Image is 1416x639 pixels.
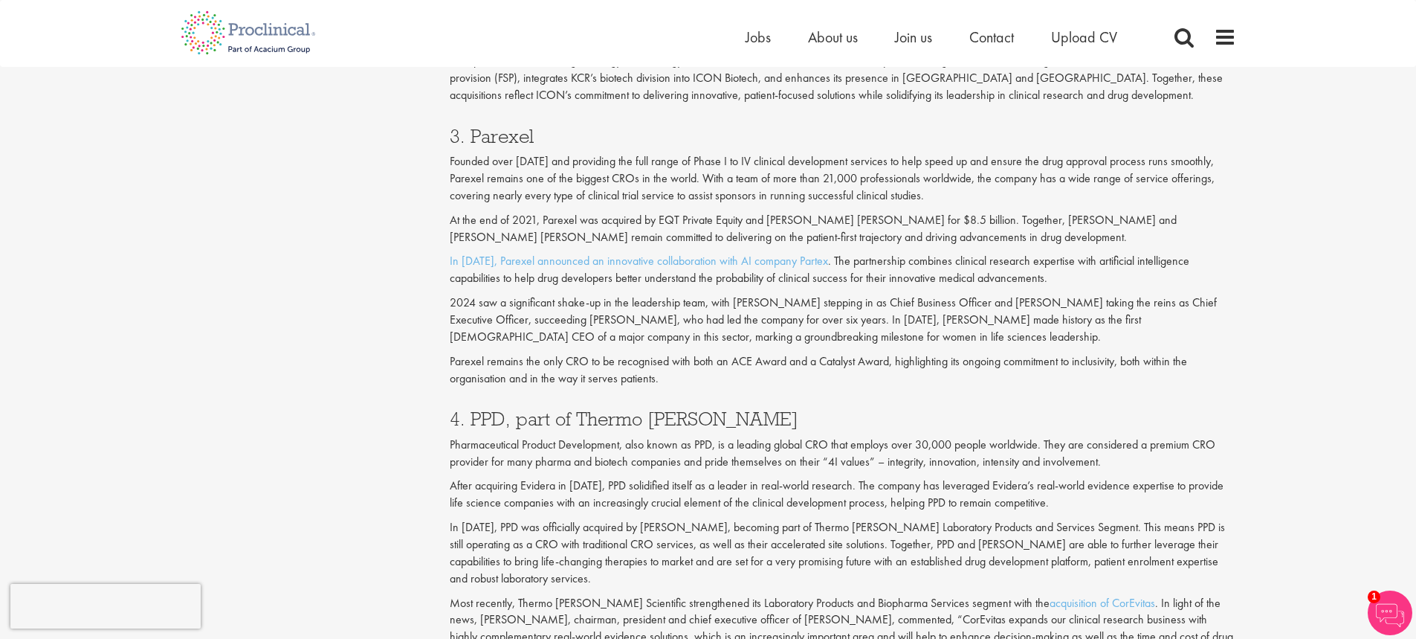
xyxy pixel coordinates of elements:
iframe: reCAPTCHA [10,584,201,629]
a: About us [808,28,858,47]
a: Jobs [746,28,771,47]
p: Founded over [DATE] and providing the full range of Phase I to IV clinical development services t... [450,153,1236,205]
h3: 4. PPD, part of Thermo [PERSON_NAME] [450,409,1236,428]
a: acquisition of CorEvitas [1050,595,1155,611]
h3: 3. Parexel [450,126,1236,146]
p: In [DATE], PPD was officially acquired by [PERSON_NAME], becoming part of Thermo [PERSON_NAME] La... [450,519,1236,587]
p: After acquiring Evidera in [DATE], PPD solidified itself as a leader in real-world research. The ... [450,478,1236,512]
a: Join us [895,28,932,47]
img: Chatbot [1368,591,1412,635]
span: 1 [1368,591,1380,603]
a: In [DATE], Parexel announced an innovative collaboration with AI company Partex [450,253,828,269]
p: 2024 saw a significant shake-up in the leadership team, with [PERSON_NAME] stepping in as Chief B... [450,295,1236,346]
p: [DATE], , a contract research organisation with 27 years of experience and approximately 900 empl... [450,36,1236,103]
p: At the end of 2021, Parexel was acquired by EQT Private Equity and [PERSON_NAME] [PERSON_NAME] fo... [450,212,1236,246]
p: . The partnership combines clinical research expertise with artificial intelligence capabilities ... [450,253,1236,287]
p: Pharmaceutical Product Development, also known as PPD, is a leading global CRO that employs over ... [450,437,1236,471]
a: Contact [969,28,1014,47]
a: Upload CV [1051,28,1117,47]
p: Parexel remains the only CRO to be recognised with both an ACE Award and a Catalyst Award, highli... [450,353,1236,388]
